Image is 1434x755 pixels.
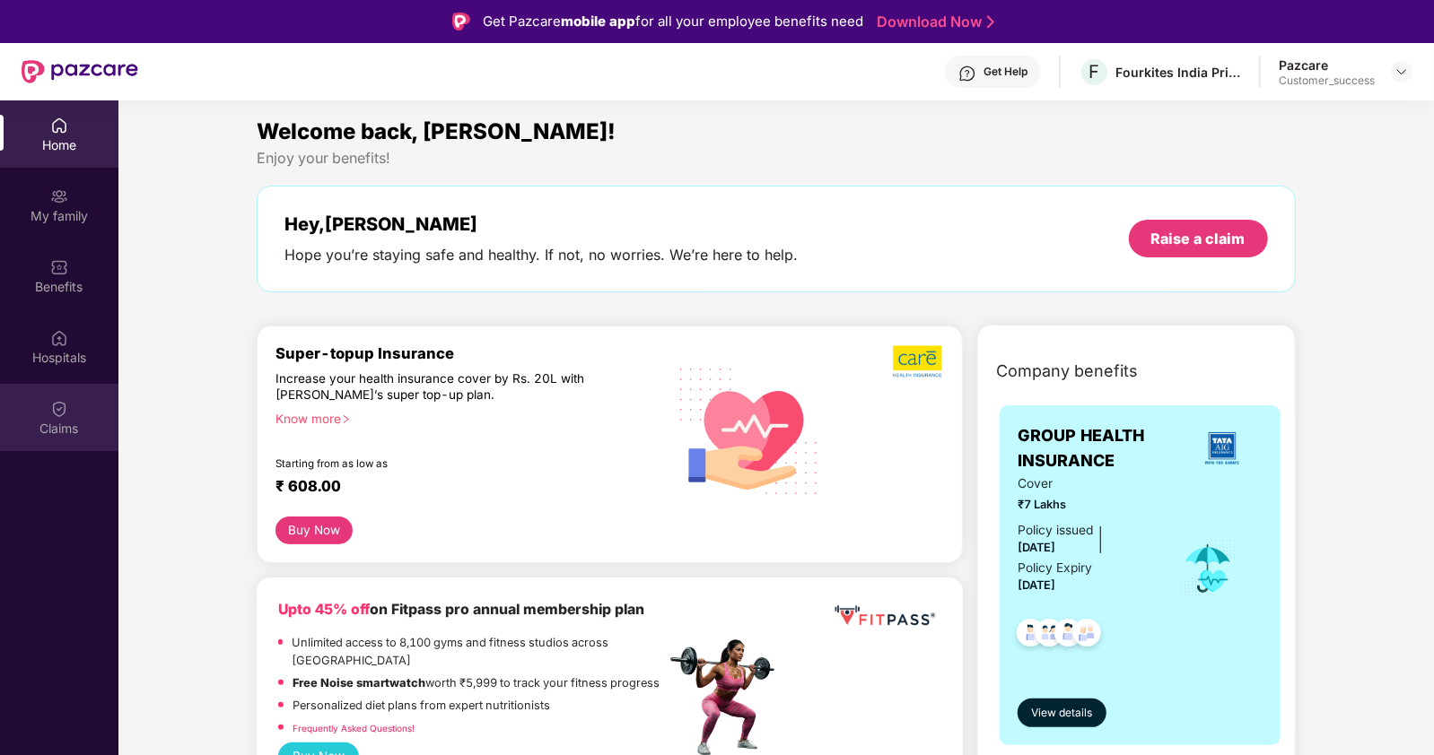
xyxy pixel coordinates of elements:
[278,601,644,618] b: on Fitpass pro annual membership plan
[1018,474,1155,494] span: Cover
[1046,613,1090,657] img: svg+xml;base64,PHN2ZyB4bWxucz0iaHR0cDovL3d3dy53My5vcmcvMjAwMC9zdmciIHdpZHRoPSI0OC45NDMiIGhlaWdodD...
[293,676,425,690] strong: Free Noise smartwatch
[275,344,665,362] div: Super-topup Insurance
[958,65,976,82] img: svg+xml;base64,PHN2ZyBpZD0iSGVscC0zMngzMiIgeG1sbnM9Imh0dHA6Ly93d3cudzMub3JnLzIwMDAvc3ZnIiB3aWR0aD...
[341,414,351,424] span: right
[22,60,138,83] img: New Pazcare Logo
[1018,496,1155,514] span: ₹7 Lakhs
[293,697,550,715] p: Personalized diet plans from expert nutritionists
[1279,56,1375,74] div: Pazcare
[50,400,68,418] img: svg+xml;base64,PHN2ZyBpZD0iQ2xhaW0iIHhtbG5zPSJodHRwOi8vd3d3LnczLm9yZy8yMDAwL3N2ZyIgd2lkdGg9IjIwIi...
[1018,559,1092,578] div: Policy Expiry
[831,599,939,632] img: fppp.png
[1115,64,1241,81] div: Fourkites India Private Limited
[50,329,68,347] img: svg+xml;base64,PHN2ZyBpZD0iSG9zcGl0YWxzIiB4bWxucz0iaHR0cDovL3d3dy53My5vcmcvMjAwMC9zdmciIHdpZHRoPS...
[666,345,833,515] img: svg+xml;base64,PHN2ZyB4bWxucz0iaHR0cDovL3d3dy53My5vcmcvMjAwMC9zdmciIHhtbG5zOnhsaW5rPSJodHRwOi8vd3...
[1198,424,1246,473] img: insurerLogo
[877,13,989,31] a: Download Now
[1018,541,1055,554] span: [DATE]
[293,674,660,692] p: worth ₹5,999 to track your fitness progress
[284,246,798,265] div: Hope you’re staying safe and healthy. If not, no worries. We’re here to help.
[1009,613,1053,657] img: svg+xml;base64,PHN2ZyB4bWxucz0iaHR0cDovL3d3dy53My5vcmcvMjAwMC9zdmciIHdpZHRoPSI0OC45NDMiIGhlaWdodD...
[275,457,589,470] div: Starting from as low as
[50,187,68,205] img: svg+xml;base64,PHN2ZyB3aWR0aD0iMjAiIGhlaWdodD0iMjAiIHZpZXdCb3g9IjAgMCAyMCAyMCIgZmlsbD0ibm9uZSIgeG...
[275,516,352,544] button: Buy Now
[50,117,68,135] img: svg+xml;base64,PHN2ZyBpZD0iSG9tZSIgeG1sbnM9Imh0dHA6Ly93d3cudzMub3JnLzIwMDAvc3ZnIiB3aWR0aD0iMjAiIG...
[292,634,665,670] p: Unlimited access to 8,100 gyms and fitness studios across [GEOGRAPHIC_DATA]
[561,13,635,30] strong: mobile app
[278,601,370,618] b: Upto 45% off
[1395,65,1409,79] img: svg+xml;base64,PHN2ZyBpZD0iRHJvcGRvd24tMzJ4MzIiIHhtbG5zPSJodHRwOi8vd3d3LnczLm9yZy8yMDAwL3N2ZyIgd2...
[987,13,994,31] img: Stroke
[1179,539,1237,598] img: icon
[1089,61,1100,82] span: F
[1018,423,1182,474] span: GROUP HEALTH INSURANCE
[50,258,68,276] img: svg+xml;base64,PHN2ZyBpZD0iQmVuZWZpdHMiIHhtbG5zPSJodHRwOi8vd3d3LnczLm9yZy8yMDAwL3N2ZyIgd2lkdGg9Ij...
[257,118,616,144] span: Welcome back, [PERSON_NAME]!
[1027,613,1071,657] img: svg+xml;base64,PHN2ZyB4bWxucz0iaHR0cDovL3d3dy53My5vcmcvMjAwMC9zdmciIHdpZHRoPSI0OC45MTUiIGhlaWdodD...
[984,65,1027,79] div: Get Help
[275,370,588,403] div: Increase your health insurance cover by Rs. 20L with [PERSON_NAME]’s super top-up plan.
[257,149,1295,168] div: Enjoy your benefits!
[1151,229,1246,248] div: Raise a claim
[483,11,863,32] div: Get Pazcare for all your employee benefits need
[1065,613,1109,657] img: svg+xml;base64,PHN2ZyB4bWxucz0iaHR0cDovL3d3dy53My5vcmcvMjAwMC9zdmciIHdpZHRoPSI0OC45NDMiIGhlaWdodD...
[1032,705,1093,722] span: View details
[452,13,470,30] img: Logo
[275,411,654,423] div: Know more
[275,477,647,499] div: ₹ 608.00
[1018,521,1093,541] div: Policy issued
[996,359,1138,384] span: Company benefits
[1279,74,1375,88] div: Customer_success
[1018,578,1055,592] span: [DATE]
[293,723,415,733] a: Frequently Asked Questions!
[284,213,798,235] div: Hey, [PERSON_NAME]
[1018,699,1106,727] button: View details
[893,344,944,378] img: b5dec4f62d2307b9de63beb79f102df3.png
